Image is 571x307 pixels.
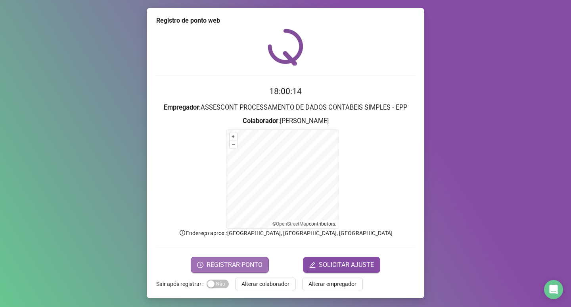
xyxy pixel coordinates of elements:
[179,229,186,236] span: info-circle
[269,87,302,96] time: 18:00:14
[243,117,278,125] strong: Colaborador
[309,262,316,268] span: edit
[302,278,363,290] button: Alterar empregador
[156,116,415,126] h3: : [PERSON_NAME]
[303,257,380,273] button: editSOLICITAR AJUSTE
[197,262,203,268] span: clock-circle
[156,16,415,25] div: Registro de ponto web
[207,260,263,270] span: REGISTRAR PONTO
[191,257,269,273] button: REGISTRAR PONTO
[268,29,303,66] img: QRPoint
[241,280,289,288] span: Alterar colaborador
[276,221,309,227] a: OpenStreetMap
[164,104,199,111] strong: Empregador
[272,221,336,227] li: © contributors.
[544,280,563,299] div: Open Intercom Messenger
[230,141,237,149] button: –
[156,278,207,290] label: Sair após registrar
[156,229,415,237] p: Endereço aprox. : [GEOGRAPHIC_DATA], [GEOGRAPHIC_DATA], [GEOGRAPHIC_DATA]
[156,102,415,113] h3: : ASSESCONT PROCESSAMENTO DE DADOS CONTABEIS SIMPLES - EPP
[230,133,237,141] button: +
[319,260,374,270] span: SOLICITAR AJUSTE
[308,280,356,288] span: Alterar empregador
[235,278,296,290] button: Alterar colaborador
